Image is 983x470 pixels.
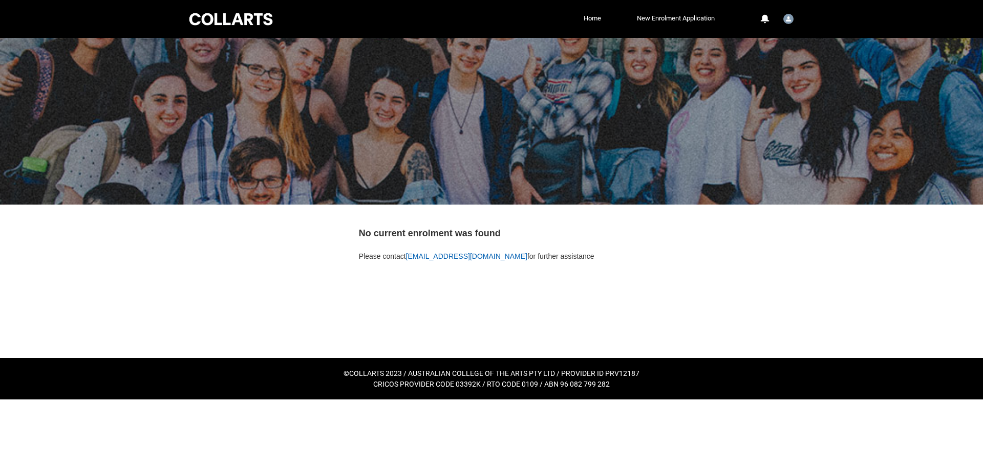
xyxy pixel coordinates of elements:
[781,10,796,26] button: User Profile Student.bcoulso.20230519
[359,252,594,260] span: Please contact for further assistance
[581,11,604,26] a: Home
[359,228,501,238] span: No current enrolment was found
[406,252,527,260] a: [EMAIL_ADDRESS][DOMAIN_NAME]
[634,11,717,26] a: New Enrolment Application
[783,14,794,24] img: Student.bcoulso.20230519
